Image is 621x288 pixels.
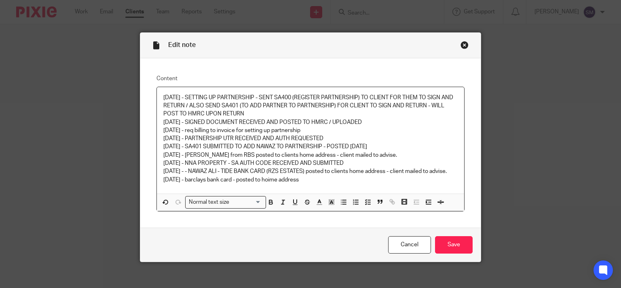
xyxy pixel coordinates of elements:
p: [DATE] - PARTNERSHIP UTR RECEIVED AND AUTH REQUESTED [163,134,458,143]
span: Normal text size [187,198,231,207]
p: [DATE] - req billing to invoice for setting up partnership [163,126,458,134]
input: Save [435,236,473,254]
div: Search for option [185,196,266,209]
p: [DATE] - SA401 SUBMITTED TO ADD NAWAZ TO PARTNERSHIP - POSTED [DATE] [163,143,458,151]
div: Close this dialog window [460,41,469,49]
p: [DATE] - barclays bank card - posted to hoime address [163,176,458,184]
label: Content [156,75,465,83]
span: Edit note [168,42,196,48]
a: Cancel [388,236,431,254]
p: [DATE] - SIGNED DOCUMENT RECEIVED AND POSTED TO HMRC / UPLOADED [163,118,458,126]
p: [DATE] - - NAWAZ ALI - TIDE BANK CARD (RZS ESTATES) posted to clients home address - client maile... [163,167,458,175]
input: Search for option [232,198,261,207]
p: [DATE] - NNA PROPERTY - SA AUTH CODE RECEIVED AND SUBMITTED [163,159,458,167]
p: [DATE] - SETTING UP PARTNERSHIP - SENT SA400 (REGISTER PARTNERSHIP) TO CLIENT FOR THEM TO SIGN AN... [163,94,458,118]
p: [DATE] - [PERSON_NAME] from RBS posted to clients home address - client mailed to advise. [163,151,458,159]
